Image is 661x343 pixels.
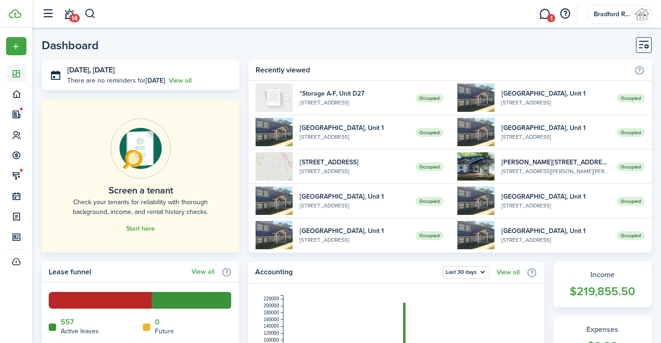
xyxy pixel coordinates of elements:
[501,201,610,210] widget-list-item-description: [STREET_ADDRESS]
[63,197,218,217] home-placeholder-description: Check your tenants for reliability with thorough background, income, and rental history checks.
[457,84,494,112] img: 1
[255,266,438,278] home-widget-title: Accounting
[497,269,520,276] a: View all
[69,14,80,22] span: 14
[457,118,494,146] img: 1
[501,123,610,133] widget-list-item-title: [GEOGRAPHIC_DATA], Unit 1
[39,5,57,23] button: Open sidebar
[457,152,494,181] img: 1
[300,133,408,141] widget-list-item-description: [STREET_ADDRESS]
[300,226,408,236] widget-list-item-title: [GEOGRAPHIC_DATA], Unit 1
[617,94,645,103] span: Occupied
[536,2,553,26] a: Messaging
[617,231,645,240] span: Occupied
[457,221,494,249] img: 1
[169,76,192,85] a: View all
[263,324,279,329] tspan: 140000
[501,157,610,167] widget-list-item-title: [PERSON_NAME][STREET_ADDRESS]
[263,337,279,343] tspan: 100000
[563,324,643,335] widget-stats-title: Expenses
[416,231,443,240] span: Occupied
[547,14,555,22] span: 1
[416,197,443,206] span: Occupied
[256,65,629,76] home-widget-title: Recently viewed
[300,167,408,175] widget-list-item-description: [STREET_ADDRESS]
[300,98,408,107] widget-list-item-description: [STREET_ADDRESS]
[416,128,443,137] span: Occupied
[61,326,99,336] home-widget-title: Active leases
[60,2,78,26] a: Notifications
[192,268,214,276] a: View all
[635,7,649,22] img: Bradford Real Estate Group
[563,283,643,300] widget-stats-count: $219,855.50
[256,84,293,112] img: D27
[263,317,279,322] tspan: 160000
[300,236,408,244] widget-list-item-description: [STREET_ADDRESS]
[443,266,490,278] button: Open menu
[617,197,645,206] span: Occupied
[501,133,610,141] widget-list-item-description: [STREET_ADDRESS]
[263,310,279,315] tspan: 180000
[416,94,443,103] span: Occupied
[263,303,279,308] tspan: 200000
[443,266,490,278] button: Last 30 days
[636,37,652,53] button: Customise
[146,76,165,85] b: [DATE]
[42,39,99,51] header-page-title: Dashboard
[256,187,293,215] img: 1
[6,37,26,55] button: Open menu
[256,152,293,181] img: 1
[501,89,610,98] widget-list-item-title: [GEOGRAPHIC_DATA], Unit 1
[263,330,279,336] tspan: 120000
[501,167,610,175] widget-list-item-description: [STREET_ADDRESS][PERSON_NAME][PERSON_NAME]
[61,318,74,326] a: 557
[155,318,160,326] a: 0
[594,11,631,18] span: Bradford Real Estate Group
[300,123,408,133] widget-list-item-title: [GEOGRAPHIC_DATA], Unit 1
[553,262,652,307] a: Income$219,855.50
[501,98,610,107] widget-list-item-description: [STREET_ADDRESS]
[557,6,573,22] button: Open resource center
[49,266,187,278] home-widget-title: Lease funnel
[67,76,167,85] p: There are no reminders for .
[67,65,232,76] h3: [DATE], [DATE]
[416,162,443,171] span: Occupied
[256,118,293,146] img: 1
[457,187,494,215] img: 1
[9,9,21,18] img: TenantCloud
[501,226,610,236] widget-list-item-title: [GEOGRAPHIC_DATA], Unit 1
[84,6,96,22] button: Search
[300,192,408,201] widget-list-item-title: [GEOGRAPHIC_DATA], Unit 1
[300,89,408,98] widget-list-item-title: *Storage A-F, Unit D27
[300,201,408,210] widget-list-item-description: [STREET_ADDRESS]
[110,118,171,179] img: Online payments
[263,296,279,301] tspan: 220000
[617,162,645,171] span: Occupied
[501,192,610,201] widget-list-item-title: [GEOGRAPHIC_DATA], Unit 1
[617,128,645,137] span: Occupied
[109,183,173,197] home-placeholder-title: Screen a tenant
[501,236,610,244] widget-list-item-description: [STREET_ADDRESS]
[300,157,408,167] widget-list-item-title: [STREET_ADDRESS]
[256,221,293,249] img: 1
[563,269,643,280] widget-stats-title: Income
[126,225,155,233] a: Start here
[155,326,174,336] home-widget-title: Future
